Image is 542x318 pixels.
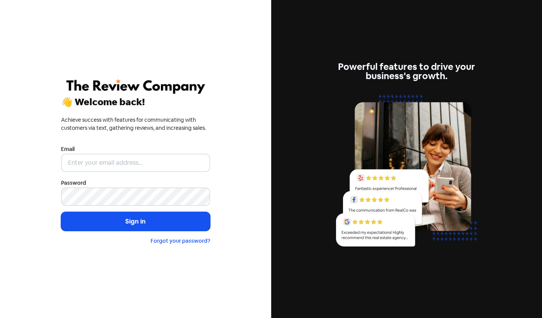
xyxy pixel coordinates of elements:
[61,145,75,153] label: Email
[332,90,481,255] img: reviews
[61,212,210,231] button: Sign in
[61,98,210,107] div: 👋 Welcome back!
[61,179,86,187] label: Password
[61,154,210,172] input: Enter your email address...
[61,116,210,132] div: Achieve success with features for communicating with customers via text, gathering reviews, and i...
[332,62,481,81] div: Powerful features to drive your business's growth.
[151,237,210,244] a: Forgot your password?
